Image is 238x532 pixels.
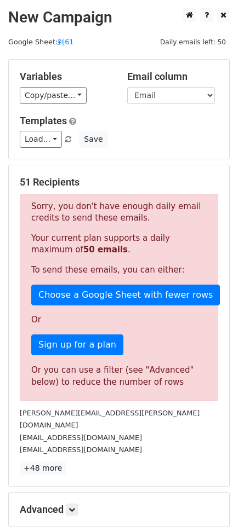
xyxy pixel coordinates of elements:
h5: 51 Recipients [20,176,218,188]
p: To send these emails, you can either: [31,264,207,276]
button: Save [79,131,107,148]
a: Templates [20,115,67,126]
a: Daily emails left: 50 [156,38,230,46]
small: Google Sheet: [8,38,73,46]
small: [EMAIL_ADDRESS][DOMAIN_NAME] [20,433,142,442]
span: Daily emails left: 50 [156,36,230,48]
small: [PERSON_NAME][EMAIL_ADDRESS][PERSON_NAME][DOMAIN_NAME] [20,409,200,430]
a: Sign up for a plan [31,334,123,355]
h2: New Campaign [8,8,230,27]
strong: 50 emails [83,245,128,255]
a: Load... [20,131,62,148]
h5: Email column [127,71,218,83]
a: 到61 [58,38,73,46]
h5: Advanced [20,504,218,516]
iframe: Chat Widget [183,479,238,532]
a: Choose a Google Sheet with fewer rows [31,285,220,305]
h5: Variables [20,71,111,83]
p: Your current plan supports a daily maximum of . [31,233,207,256]
div: Or you can use a filter (see "Advanced" below) to reduce the number of rows [31,364,207,389]
p: Or [31,314,207,326]
a: +48 more [20,461,66,475]
a: Copy/paste... [20,87,87,104]
small: [EMAIL_ADDRESS][DOMAIN_NAME] [20,446,142,454]
p: Sorry, you don't have enough daily email credits to send these emails. [31,201,207,224]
